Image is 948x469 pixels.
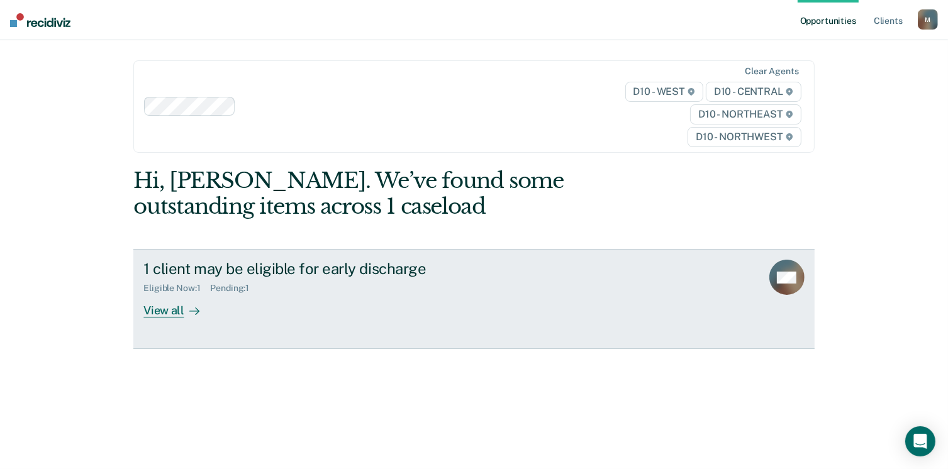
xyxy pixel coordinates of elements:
div: Open Intercom Messenger [905,426,935,456]
span: D10 - NORTHEAST [690,104,801,124]
span: D10 - CENTRAL [706,82,801,102]
div: 1 client may be eligible for early discharge [143,260,585,278]
span: D10 - WEST [625,82,703,102]
div: View all [143,294,214,318]
button: M [918,9,938,30]
span: D10 - NORTHWEST [688,127,801,147]
a: 1 client may be eligible for early dischargeEligible Now:1Pending:1View all [133,249,814,348]
div: Hi, [PERSON_NAME]. We’ve found some outstanding items across 1 caseload [133,168,678,219]
div: Eligible Now : 1 [143,283,210,294]
img: Recidiviz [10,13,70,27]
div: Pending : 1 [210,283,259,294]
div: Clear agents [745,66,798,77]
